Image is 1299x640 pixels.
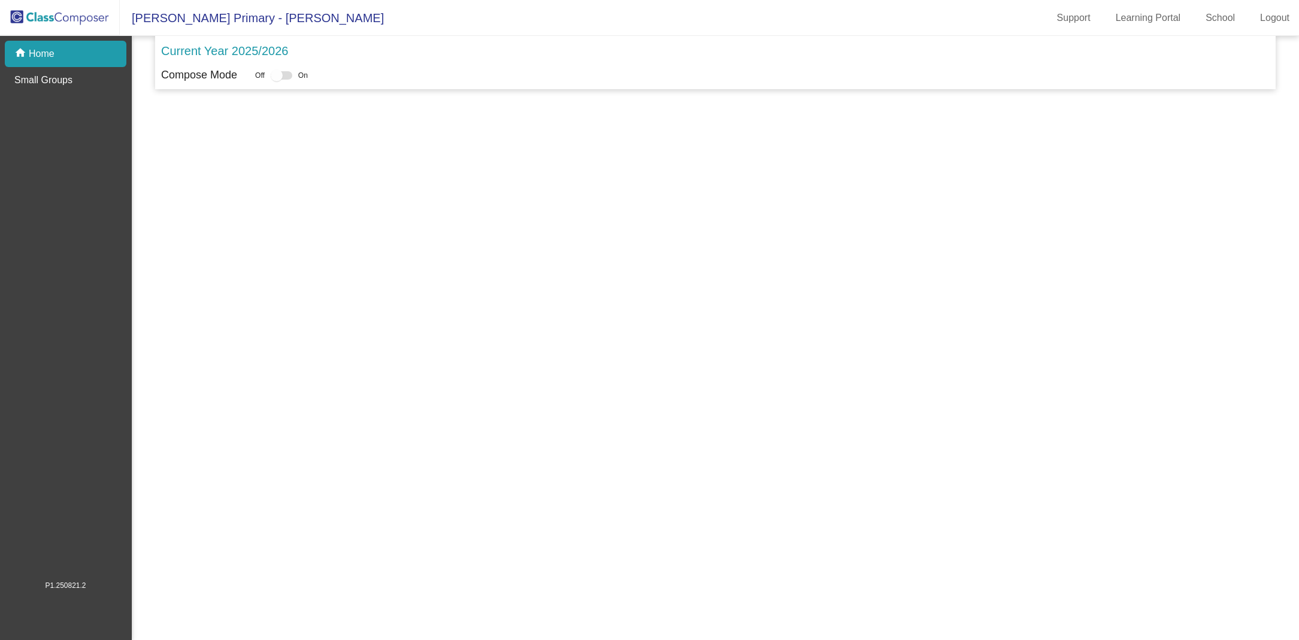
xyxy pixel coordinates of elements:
[255,70,265,81] span: Off
[1250,8,1299,28] a: Logout
[161,67,237,83] p: Compose Mode
[1196,8,1245,28] a: School
[120,8,384,28] span: [PERSON_NAME] Primary - [PERSON_NAME]
[298,70,308,81] span: On
[161,42,288,60] p: Current Year 2025/2026
[1047,8,1100,28] a: Support
[14,47,29,61] mat-icon: home
[29,47,54,61] p: Home
[1106,8,1191,28] a: Learning Portal
[14,73,72,87] p: Small Groups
